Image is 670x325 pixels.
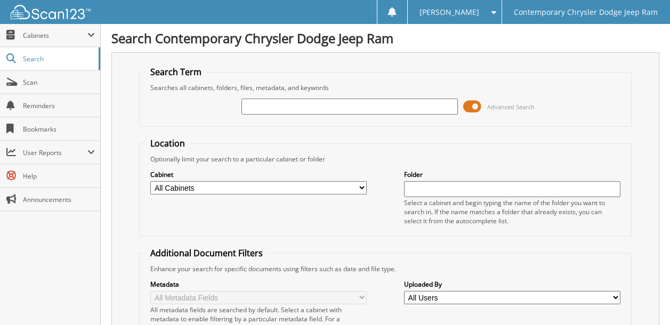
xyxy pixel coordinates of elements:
legend: Additional Document Filters [145,247,268,259]
label: Uploaded By [404,280,620,289]
legend: Search Term [145,66,207,78]
span: Contemporary Chrysler Dodge Jeep Ram [514,9,658,15]
h1: Search Contemporary Chrysler Dodge Jeep Ram [111,29,659,47]
span: Search [23,54,93,63]
div: Searches all cabinets, folders, files, metadata, and keywords [145,83,625,92]
div: Select a cabinet and begin typing the name of the folder you want to search in. If the name match... [404,198,620,225]
span: Announcements [23,195,95,204]
span: Scan [23,78,95,87]
span: Help [23,172,95,181]
div: Enhance your search for specific documents using filters such as date and file type. [145,264,625,273]
img: scan123-logo-white.svg [11,5,91,19]
span: Reminders [23,101,95,110]
label: Cabinet [150,170,367,179]
span: Cabinets [23,31,87,40]
label: Metadata [150,280,367,289]
legend: Location [145,137,190,149]
label: Folder [404,170,620,179]
div: Optionally limit your search to a particular cabinet or folder [145,155,625,164]
span: Advanced Search [487,103,535,111]
span: User Reports [23,148,87,157]
span: Bookmarks [23,125,95,134]
span: [PERSON_NAME] [419,9,479,15]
